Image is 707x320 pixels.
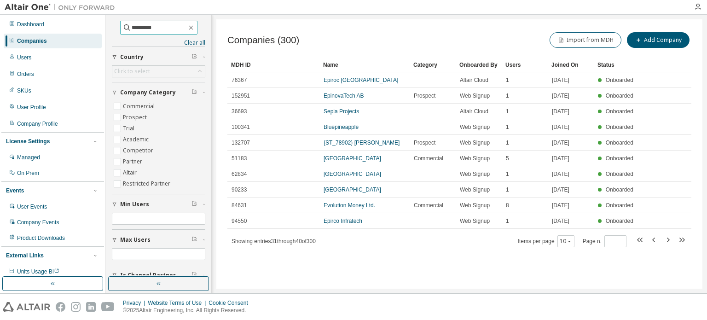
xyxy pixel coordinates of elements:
[552,108,569,115] span: [DATE]
[191,89,197,96] span: Clear filter
[597,58,636,72] div: Status
[552,202,569,209] span: [DATE]
[324,218,362,224] a: Epirco Infratech
[460,155,490,162] span: Web Signup
[17,37,47,45] div: Companies
[552,139,569,146] span: [DATE]
[505,58,544,72] div: Users
[120,53,144,61] span: Country
[123,167,139,178] label: Altair
[232,92,250,99] span: 152951
[323,58,406,72] div: Name
[324,93,364,99] a: EpinovaTech AB
[101,302,115,312] img: youtube.svg
[606,171,633,177] span: Onboarded
[232,217,247,225] span: 94550
[112,39,205,47] a: Clear all
[460,76,488,84] span: Altair Cloud
[17,268,59,275] span: Units Usage BI
[112,47,205,67] button: Country
[231,58,316,72] div: MDH ID
[17,234,65,242] div: Product Downloads
[17,219,59,226] div: Company Events
[506,186,509,193] span: 1
[552,186,569,193] span: [DATE]
[120,272,176,279] span: Is Channel Partner
[460,139,490,146] span: Web Signup
[506,155,509,162] span: 5
[3,302,50,312] img: altair_logo.svg
[123,134,151,145] label: Academic
[148,299,209,307] div: Website Terms of Use
[232,76,247,84] span: 76367
[232,238,316,244] span: Showing entries 31 through 40 of 300
[17,169,39,177] div: On Prem
[123,178,172,189] label: Restricted Partner
[112,194,205,215] button: Min Users
[324,124,359,130] a: Bluepineapple
[17,154,40,161] div: Managed
[191,236,197,244] span: Clear filter
[460,217,490,225] span: Web Signup
[324,155,381,162] a: [GEOGRAPHIC_DATA]
[17,21,44,28] div: Dashboard
[606,77,633,83] span: Onboarded
[232,123,250,131] span: 100341
[123,101,156,112] label: Commercial
[506,123,509,131] span: 1
[123,307,254,314] p: © 2025 Altair Engineering, Inc. All Rights Reserved.
[6,252,44,259] div: External Links
[324,186,381,193] a: [GEOGRAPHIC_DATA]
[460,186,490,193] span: Web Signup
[606,218,633,224] span: Onboarded
[506,170,509,178] span: 1
[17,54,31,61] div: Users
[460,202,490,209] span: Web Signup
[17,104,46,111] div: User Profile
[414,202,443,209] span: Commercial
[123,299,148,307] div: Privacy
[414,139,435,146] span: Prospect
[606,140,633,146] span: Onboarded
[324,108,359,115] a: Sepia Projects
[191,272,197,279] span: Clear filter
[324,171,381,177] a: [GEOGRAPHIC_DATA]
[56,302,65,312] img: facebook.svg
[120,201,149,208] span: Min Users
[414,155,443,162] span: Commercial
[506,139,509,146] span: 1
[460,123,490,131] span: Web Signup
[5,3,120,12] img: Altair One
[17,203,47,210] div: User Events
[227,35,299,46] span: Companies (300)
[606,108,633,115] span: Onboarded
[560,238,572,245] button: 10
[460,92,490,99] span: Web Signup
[71,302,81,312] img: instagram.svg
[506,108,509,115] span: 1
[120,89,176,96] span: Company Category
[123,145,155,156] label: Competitor
[123,156,144,167] label: Partner
[112,265,205,285] button: Is Channel Partner
[518,235,574,247] span: Items per page
[552,155,569,162] span: [DATE]
[17,120,58,128] div: Company Profile
[232,186,247,193] span: 90233
[506,92,509,99] span: 1
[552,92,569,99] span: [DATE]
[506,217,509,225] span: 1
[552,170,569,178] span: [DATE]
[552,76,569,84] span: [DATE]
[550,32,621,48] button: Import from MDH
[552,123,569,131] span: [DATE]
[460,108,488,115] span: Altair Cloud
[209,299,253,307] div: Cookie Consent
[506,202,509,209] span: 8
[232,155,247,162] span: 51183
[606,93,633,99] span: Onboarded
[552,217,569,225] span: [DATE]
[114,68,150,75] div: Click to select
[583,235,626,247] span: Page n.
[324,77,398,83] a: Epiroc [GEOGRAPHIC_DATA]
